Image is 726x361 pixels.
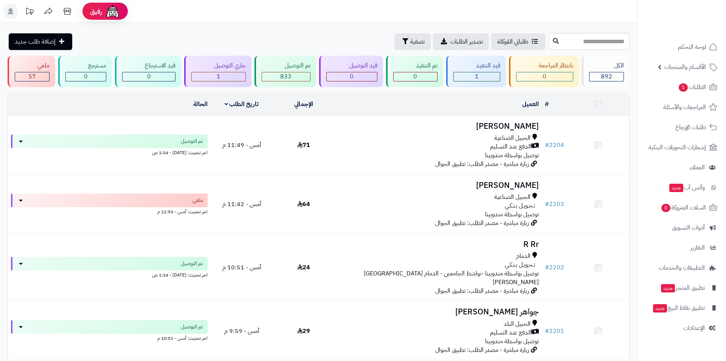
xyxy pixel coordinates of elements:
a: الإجمالي [294,100,313,109]
span: 0 [350,72,354,81]
span: تم التوصيل [181,260,203,267]
a: تاريخ الطلب [225,100,259,109]
div: 0 [327,72,377,81]
a: قيد التوصيل 0 [318,56,385,87]
span: تطبيق المتجر [660,283,705,293]
a: #2202 [545,263,564,272]
a: الحالة [193,100,208,109]
span: 1 [217,72,220,81]
span: توصيل بواسطة مندوبينا [485,210,539,219]
div: 0 [66,72,106,81]
span: الأقسام والمنتجات [664,62,706,72]
span: 892 [601,72,612,81]
a: إشعارات التحويلات البنكية [642,138,721,156]
span: الجبيل البلد [504,320,531,328]
a: مسترجع 0 [57,56,113,87]
div: اخر تحديث: [DATE] - 1:04 ص [11,148,208,156]
span: إضافة طلب جديد [15,37,56,46]
span: # [545,141,549,150]
span: توصيل بواسطة مندوبينا [485,151,539,160]
div: تم التوصيل [262,61,310,70]
a: العملاء [642,158,721,177]
a: طلبات الإرجاع [642,118,721,136]
div: 1 [454,72,500,81]
span: أمس - 11:42 م [222,200,261,209]
a: طلباتي المُوكلة [491,33,546,50]
a: المراجعات والأسئلة [642,98,721,116]
div: قيد الاسترجاع [122,61,175,70]
span: تـحـويـل بـنـكـي [505,202,535,210]
span: 833 [280,72,292,81]
span: العملاء [690,162,705,173]
a: التقارير [642,239,721,257]
span: 71 [297,141,310,150]
span: زيارة مباشرة - مصدر الطلب: تطبيق الجوال [435,159,529,169]
span: لوحة التحكم [678,42,706,52]
a: أدوات التسويق [642,219,721,237]
a: بانتظار المراجعة 0 [507,56,580,87]
a: جاري التوصيل 1 [183,56,253,87]
div: قيد التوصيل [326,61,377,70]
div: بانتظار المراجعة [516,61,573,70]
span: وآتس آب [669,182,705,193]
span: جديد [661,284,675,292]
span: إشعارات التحويلات البنكية [648,142,706,153]
span: جديد [653,304,667,313]
span: تصدير الطلبات [450,37,483,46]
a: التطبيقات والخدمات [642,259,721,277]
span: تصفية [410,37,425,46]
a: قيد الاسترجاع 0 [113,56,183,87]
a: السلات المتروكة0 [642,198,721,217]
span: 0 [84,72,88,81]
span: زيارة مباشرة - مصدر الطلب: تطبيق الجوال [435,345,529,355]
span: رفيق [90,7,102,16]
h3: [PERSON_NAME] [338,122,539,131]
span: التقارير [690,242,705,253]
span: تم التوصيل [181,138,203,145]
span: زيارة مباشرة - مصدر الطلب: تطبيق الجوال [435,286,529,295]
a: ملغي 57 [6,56,57,87]
a: تم التنفيذ 0 [385,56,445,87]
a: تطبيق المتجرجديد [642,279,721,297]
a: تم التوصيل 833 [253,56,317,87]
span: تـحـويـل بـنـكـي [505,261,535,269]
span: أمس - 10:51 م [222,263,261,272]
span: # [545,200,549,209]
h3: R Rr [338,240,539,249]
a: الإعدادات [642,319,721,337]
span: 1 [475,72,479,81]
div: مسترجع [65,61,106,70]
a: #2203 [545,200,564,209]
a: إضافة طلب جديد [9,33,72,50]
span: زيارة مباشرة - مصدر الطلب: تطبيق الجوال [435,219,529,228]
span: الطلبات [678,82,706,92]
span: تطبيق نقاط البيع [652,303,705,313]
span: 24 [297,263,310,272]
a: #2204 [545,141,564,150]
span: 0 [661,204,670,212]
a: # [545,100,549,109]
span: أمس - 11:49 م [222,141,261,150]
span: الإعدادات [683,323,705,333]
div: اخر تحديث: أمس - 10:51 م [11,334,208,342]
a: تطبيق نقاط البيعجديد [642,299,721,317]
span: الجبيل الصناعية [494,134,531,142]
a: الطلبات1 [642,78,721,96]
span: الدفع عند التسليم [490,142,531,151]
div: جاري التوصيل [191,61,246,70]
h3: [PERSON_NAME] [338,181,539,190]
span: # [545,263,549,272]
div: 0 [394,72,437,81]
span: 57 [28,72,36,81]
a: العميل [522,100,539,109]
img: ai-face.png [105,4,120,19]
span: أمس - 9:59 م [224,327,259,336]
span: أدوات التسويق [672,222,705,233]
div: اخر تحديث: أمس - 11:53 م [11,207,208,215]
span: # [545,327,549,336]
span: 0 [147,72,151,81]
span: 29 [297,327,310,336]
span: 64 [297,200,310,209]
div: 0 [123,72,175,81]
span: تم التوصيل [181,323,203,331]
